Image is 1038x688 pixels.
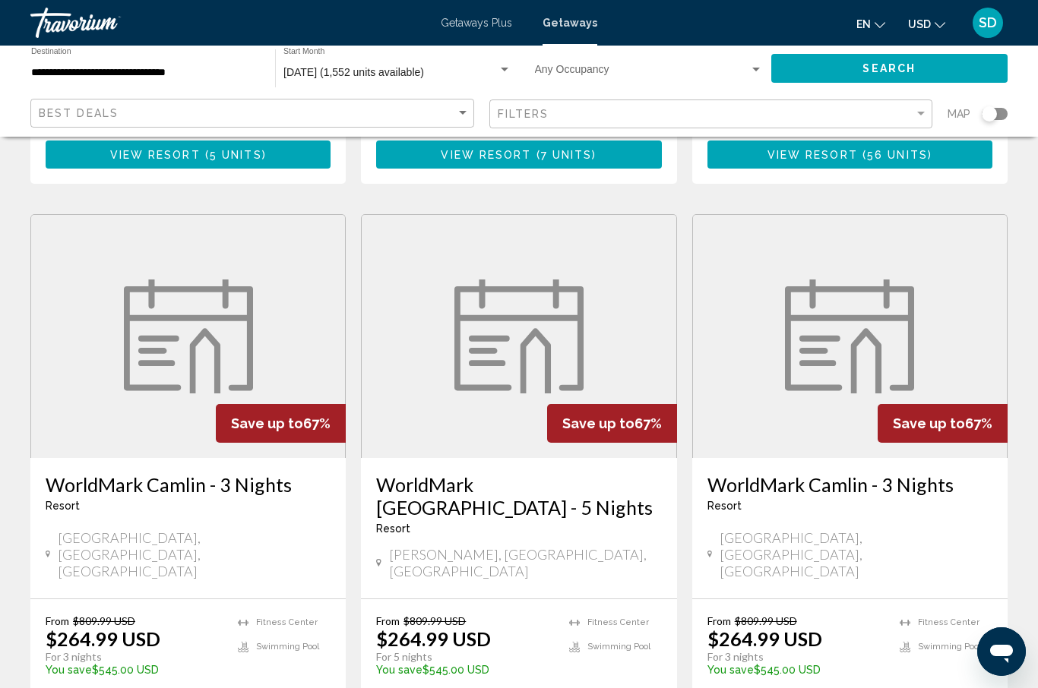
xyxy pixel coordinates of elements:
[441,149,531,161] span: View Resort
[547,404,677,443] div: 67%
[46,627,160,650] p: $264.99 USD
[707,650,885,664] p: For 3 nights
[979,15,997,30] span: SD
[948,103,970,125] span: Map
[376,473,661,519] a: WorldMark [GEOGRAPHIC_DATA] - 5 Nights
[498,108,549,120] span: Filters
[376,522,410,535] span: Resort
[376,627,491,650] p: $264.99 USD
[918,617,979,627] span: Fitness Center
[867,149,928,161] span: 56 units
[46,664,223,676] p: $545.00 USD
[785,279,914,393] img: week.svg
[58,529,331,579] span: [GEOGRAPHIC_DATA], [GEOGRAPHIC_DATA], [GEOGRAPHIC_DATA]
[908,18,931,30] span: USD
[376,664,422,676] span: You save
[110,149,201,161] span: View Resort
[376,614,400,627] span: From
[977,627,1026,676] iframe: Button to launch messaging window
[767,149,858,161] span: View Resort
[124,279,253,393] img: week.svg
[543,17,597,29] a: Getaways
[46,473,331,496] a: WorldMark Camlin - 3 Nights
[454,279,584,393] img: week.svg
[856,13,885,35] button: Change language
[403,614,466,627] span: $809.99 USD
[231,415,303,431] span: Save up to
[376,664,553,676] p: $545.00 USD
[968,7,1008,39] button: User Menu
[389,546,662,579] span: [PERSON_NAME], [GEOGRAPHIC_DATA], [GEOGRAPHIC_DATA]
[707,664,754,676] span: You save
[707,140,992,169] button: View Resort(56 units)
[862,63,916,75] span: Search
[210,149,262,161] span: 5 units
[256,617,318,627] span: Fitness Center
[707,664,885,676] p: $545.00 USD
[858,149,932,161] span: ( )
[707,473,992,496] a: WorldMark Camlin - 3 Nights
[30,8,426,38] a: Travorium
[532,149,597,161] span: ( )
[771,54,1008,82] button: Search
[908,13,945,35] button: Change currency
[587,642,650,652] span: Swimming Pool
[46,650,223,664] p: For 3 nights
[73,614,135,627] span: $809.99 USD
[283,66,424,78] span: [DATE] (1,552 units available)
[46,614,69,627] span: From
[878,404,1008,443] div: 67%
[39,107,119,119] span: Best Deals
[46,664,92,676] span: You save
[918,642,981,652] span: Swimming Pool
[720,529,992,579] span: [GEOGRAPHIC_DATA], [GEOGRAPHIC_DATA], [GEOGRAPHIC_DATA]
[707,627,822,650] p: $264.99 USD
[587,617,649,627] span: Fitness Center
[201,149,267,161] span: ( )
[376,140,661,169] button: View Resort(7 units)
[46,140,331,169] button: View Resort(5 units)
[707,614,731,627] span: From
[46,500,80,512] span: Resort
[376,650,553,664] p: For 5 nights
[856,18,871,30] span: en
[256,642,319,652] span: Swimming Pool
[735,614,797,627] span: $809.99 USD
[216,404,346,443] div: 67%
[893,415,965,431] span: Save up to
[39,107,470,120] mat-select: Sort by
[707,500,742,512] span: Resort
[441,17,512,29] a: Getaways Plus
[541,149,593,161] span: 7 units
[489,99,933,130] button: Filter
[562,415,635,431] span: Save up to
